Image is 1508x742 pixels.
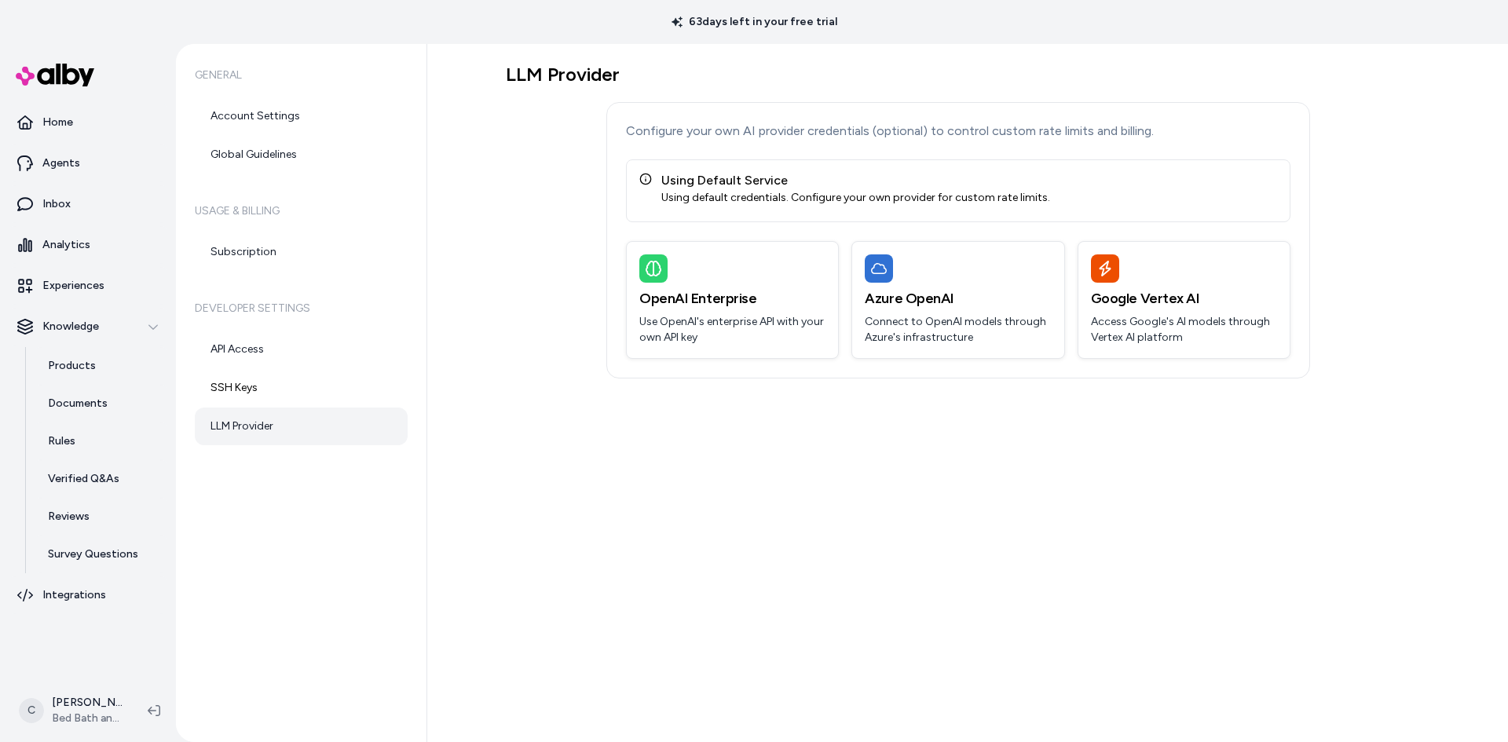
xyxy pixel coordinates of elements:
[195,331,408,368] a: API Access
[195,53,408,97] h6: General
[48,358,96,374] p: Products
[42,278,104,294] p: Experiences
[6,267,170,305] a: Experiences
[42,155,80,171] p: Agents
[195,97,408,135] a: Account Settings
[195,189,408,233] h6: Usage & Billing
[661,171,1050,190] div: Using Default Service
[52,695,123,711] p: [PERSON_NAME]
[48,509,90,525] p: Reviews
[6,226,170,264] a: Analytics
[195,408,408,445] a: LLM Provider
[42,319,99,334] p: Knowledge
[1091,314,1277,345] p: Access Google's AI models through Vertex AI platform
[195,287,408,331] h6: Developer Settings
[1091,287,1277,309] h3: Google Vertex AI
[506,63,1411,86] h1: LLM Provider
[6,576,170,614] a: Integrations
[42,115,73,130] p: Home
[639,287,825,309] h3: OpenAI Enterprise
[52,711,123,726] span: Bed Bath and Beyond
[42,237,90,253] p: Analytics
[639,314,825,345] p: Use OpenAI's enterprise API with your own API key
[32,385,170,422] a: Documents
[661,190,1050,206] div: Using default credentials. Configure your own provider for custom rate limits.
[195,233,408,271] a: Subscription
[32,460,170,498] a: Verified Q&As
[195,136,408,174] a: Global Guidelines
[32,347,170,385] a: Products
[32,422,170,460] a: Rules
[865,287,1051,309] h3: Azure OpenAI
[6,104,170,141] a: Home
[6,308,170,345] button: Knowledge
[32,498,170,535] a: Reviews
[48,546,138,562] p: Survey Questions
[9,685,135,736] button: C[PERSON_NAME]Bed Bath and Beyond
[6,144,170,182] a: Agents
[19,698,44,723] span: C
[42,196,71,212] p: Inbox
[32,535,170,573] a: Survey Questions
[6,185,170,223] a: Inbox
[662,14,847,30] p: 63 days left in your free trial
[48,396,108,411] p: Documents
[42,587,106,603] p: Integrations
[626,122,1290,141] p: Configure your own AI provider credentials (optional) to control custom rate limits and billing.
[48,433,75,449] p: Rules
[865,314,1051,345] p: Connect to OpenAI models through Azure's infrastructure
[48,471,119,487] p: Verified Q&As
[195,369,408,407] a: SSH Keys
[16,64,94,86] img: alby Logo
